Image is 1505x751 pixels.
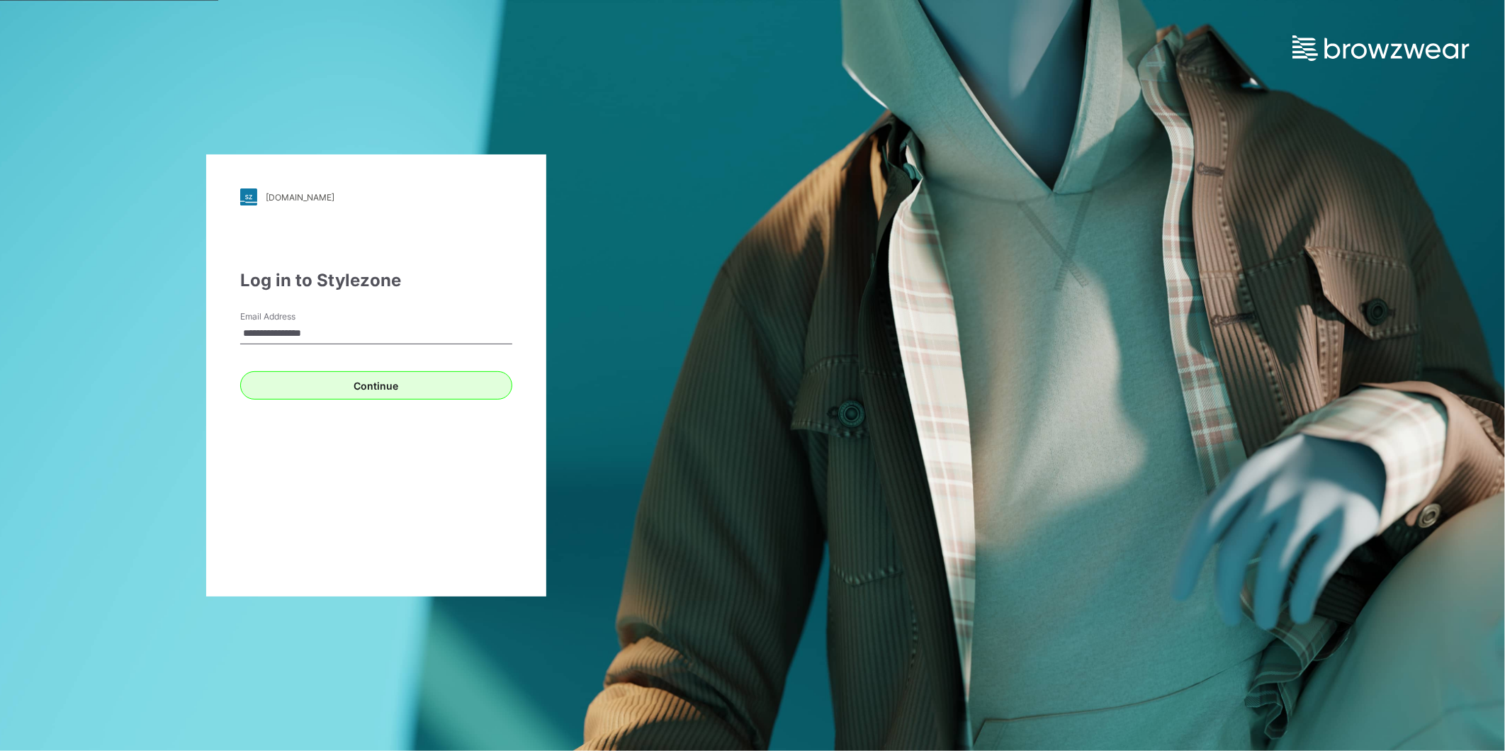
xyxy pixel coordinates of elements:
img: browzwear-logo.e42bd6dac1945053ebaf764b6aa21510.svg [1292,35,1470,61]
div: Log in to Stylezone [240,268,512,293]
div: [DOMAIN_NAME] [266,192,334,203]
img: stylezone-logo.562084cfcfab977791bfbf7441f1a819.svg [240,188,257,205]
a: [DOMAIN_NAME] [240,188,512,205]
label: Email Address [240,310,339,323]
button: Continue [240,371,512,400]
